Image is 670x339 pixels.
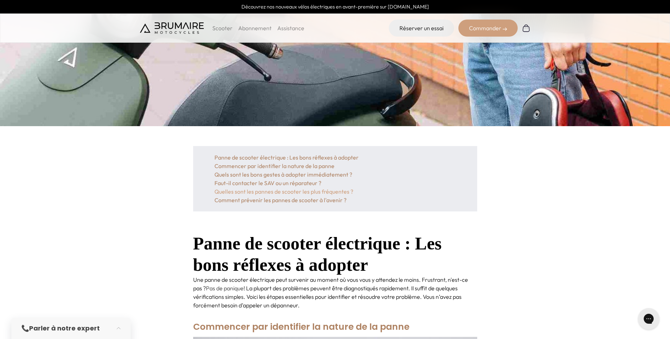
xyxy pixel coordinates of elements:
iframe: Gorgias live chat messenger [634,306,663,332]
h1: Panne de scooter électrique : Les bons réflexes à adopter [193,233,477,275]
a: Faut-il contacter le SAV ou un réparateur ? [214,179,456,187]
div: Commander [458,20,518,37]
img: right-arrow-2.png [503,27,507,31]
span: Pas de panique [206,285,244,292]
a: Comment prévenir les pannes de scooter à l'avenir ? [214,196,456,204]
p: Une panne de scooter électrique peut survenir au moment où vous vous y attendez le moins. Frustra... [193,275,477,310]
a: Panne de scooter électrique : Les bons réflexes à adopter [214,153,456,162]
img: Panier [522,24,530,32]
a: Abonnement [238,25,272,32]
a: Quelles sont les pannes de scooter les plus fréquentes ? [214,187,456,196]
p: Scooter [212,24,233,32]
a: Commencer par identifier la nature de la panne [214,162,456,170]
a: Assistance [277,25,304,32]
h2: Commencer par identifier la nature de la panne [193,317,477,337]
img: Brumaire Motocycles [140,22,204,34]
a: Réserver un essai [389,20,454,37]
a: Quels sont les bons gestes à adopter immédiatement ? [214,170,456,179]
